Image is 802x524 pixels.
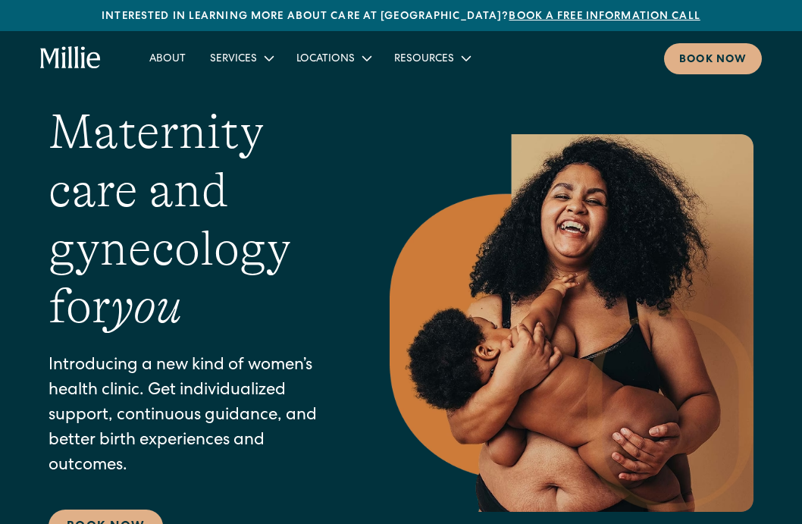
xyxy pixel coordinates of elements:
div: Resources [382,45,481,71]
img: Smiling mother with her baby in arms, celebrating body positivity and the nurturing bond of postp... [390,134,753,513]
div: Services [210,52,257,67]
a: About [137,45,198,71]
div: Book now [679,52,747,68]
em: you [111,279,182,334]
div: Resources [394,52,454,67]
div: Locations [296,52,355,67]
a: home [40,46,101,70]
a: Book now [664,43,762,74]
p: Introducing a new kind of women’s health clinic. Get individualized support, continuous guidance,... [49,354,329,479]
h1: Maternity care and gynecology for [49,103,329,336]
div: Locations [284,45,382,71]
div: Services [198,45,284,71]
a: Book a free information call [509,11,700,22]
